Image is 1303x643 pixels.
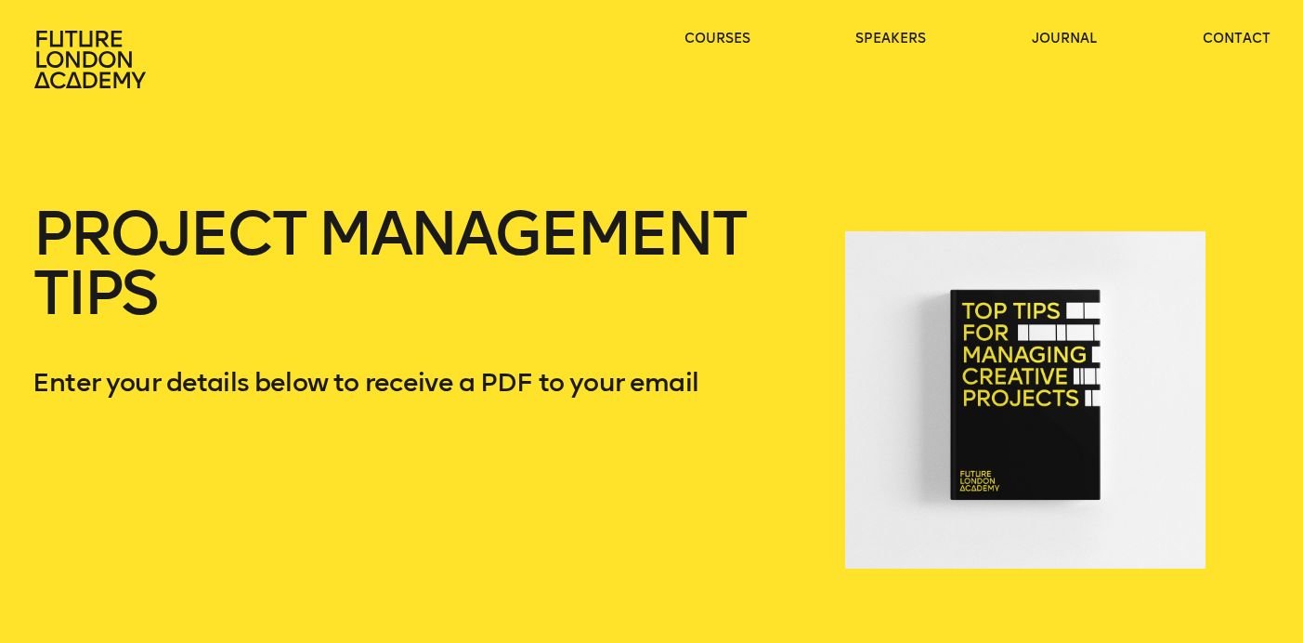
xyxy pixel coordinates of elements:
a: contact [1203,30,1270,48]
p: Enter your details below to receive a PDF to your email [33,368,813,398]
h1: Project Management Tips [33,204,813,368]
a: courses [684,30,750,48]
a: speakers [855,30,926,48]
a: journal [1032,30,1097,48]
